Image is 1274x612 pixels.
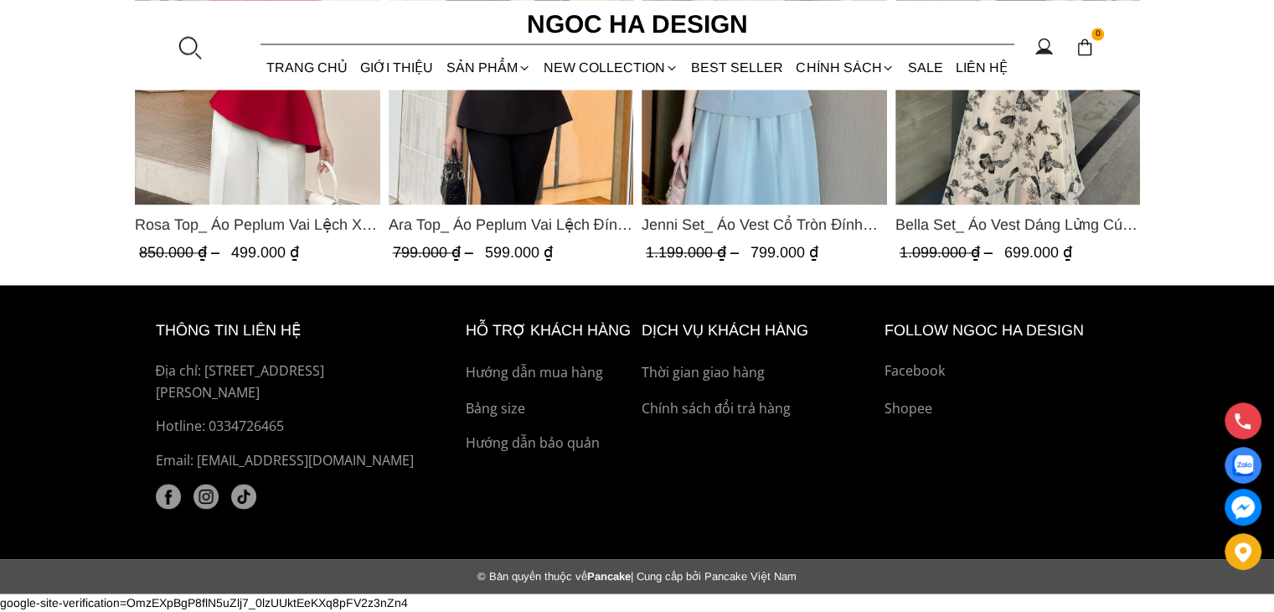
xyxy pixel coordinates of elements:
[537,45,684,90] a: NEW COLLECTION
[388,213,633,236] span: Ara Top_ Áo Peplum Vai Lệch Đính Cúc Màu Đen A1084
[484,244,552,261] span: 599.000 ₫
[466,319,633,343] h6: hỗ trợ khách hàng
[642,362,876,384] a: Thời gian giao hàng
[899,244,996,261] span: 1.099.000 ₫
[642,319,876,343] h6: Dịch vụ khách hàng
[260,45,354,90] a: TRANG CHỦ
[135,213,380,236] a: Link to Rosa Top_ Áo Peplum Vai Lệch Xếp Ly Màu Đỏ A1064
[466,433,633,454] a: Hướng dẫn bảo quản
[901,45,949,90] a: SALE
[1225,447,1261,484] a: Display image
[140,570,1135,583] div: Pancake
[440,45,537,90] div: SẢN PHẨM
[949,45,1014,90] a: LIÊN HỆ
[642,398,876,420] a: Chính sách đổi trả hàng
[477,570,587,583] span: © Bản quyền thuộc về
[790,45,901,90] div: Chính sách
[156,484,181,509] a: facebook (1)
[642,213,887,236] span: Jenni Set_ Áo Vest Cổ Tròn Đính Cúc, Chân Váy Tơ Màu Xanh A1051+CV132
[156,319,427,343] h6: thông tin liên hệ
[1003,244,1071,261] span: 699.000 ₫
[466,362,633,384] a: Hướng dẫn mua hàng
[139,244,224,261] span: 850.000 ₫
[512,4,763,44] a: Ngoc Ha Design
[646,244,743,261] span: 1.199.000 ₫
[156,360,427,403] p: Địa chỉ: [STREET_ADDRESS][PERSON_NAME]
[1075,38,1094,56] img: img-CART-ICON-ksit0nf1
[231,244,299,261] span: 499.000 ₫
[631,570,797,583] span: | Cung cấp bởi Pancake Việt Nam
[1091,28,1105,41] span: 0
[885,319,1119,343] h6: Follow ngoc ha Design
[354,45,440,90] a: GIỚI THIỆU
[642,213,887,236] a: Link to Jenni Set_ Áo Vest Cổ Tròn Đính Cúc, Chân Váy Tơ Màu Xanh A1051+CV132
[895,213,1140,236] span: Bella Set_ Áo Vest Dáng Lửng Cúc Đồng, Chân Váy Họa Tiết Bướm A990+CV121
[231,484,256,509] a: tiktok
[193,484,219,509] img: instagram
[156,416,427,438] a: Hotline: 0334726465
[750,244,818,261] span: 799.000 ₫
[885,398,1119,420] a: Shopee
[685,45,790,90] a: BEST SELLER
[135,213,380,236] span: Rosa Top_ Áo Peplum Vai Lệch Xếp Ly Màu Đỏ A1064
[392,244,477,261] span: 799.000 ₫
[895,213,1140,236] a: Link to Bella Set_ Áo Vest Dáng Lửng Cúc Đồng, Chân Váy Họa Tiết Bướm A990+CV121
[1232,455,1253,476] img: Display image
[388,213,633,236] a: Link to Ara Top_ Áo Peplum Vai Lệch Đính Cúc Màu Đen A1084
[156,450,427,472] p: Email: [EMAIL_ADDRESS][DOMAIN_NAME]
[885,360,1119,382] a: Facebook
[1225,489,1261,526] a: messenger
[466,398,633,420] a: Bảng size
